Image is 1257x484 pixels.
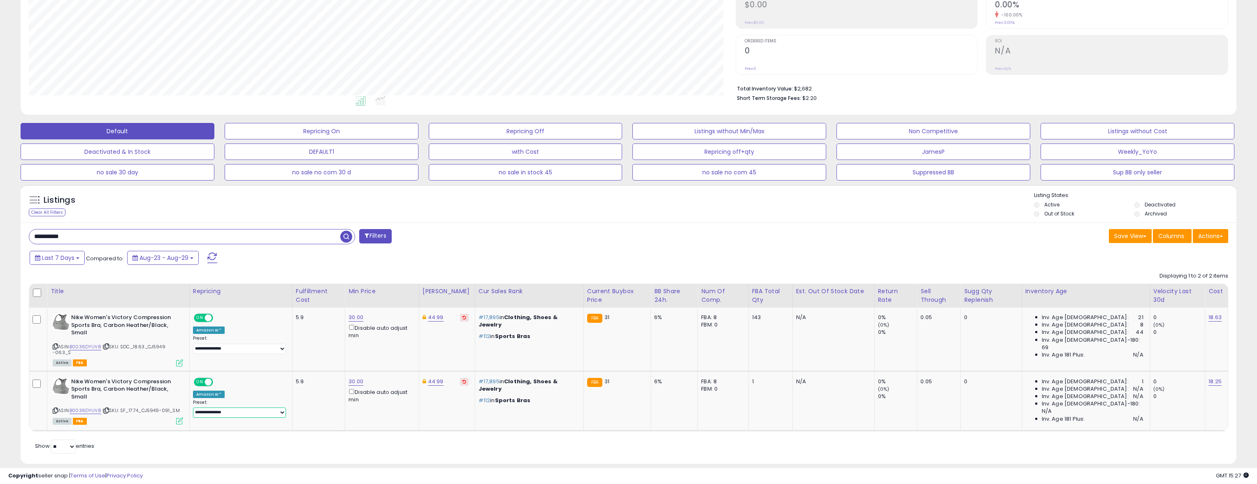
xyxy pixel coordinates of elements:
small: Prev: 0 [745,66,756,71]
b: Total Inventory Value: [737,85,793,92]
div: 0 [1153,329,1205,336]
div: Amazon AI * [193,327,225,334]
span: Compared to: [86,255,124,262]
div: Amazon AI * [193,391,225,398]
div: Fulfillment Cost [296,287,342,304]
div: Est. Out Of Stock Date [796,287,871,296]
small: Prev: $0.00 [745,20,764,25]
a: 44.99 [428,377,444,386]
span: 21 [1138,314,1143,321]
div: Repricing [193,287,289,296]
a: B0036DYUV8 [70,343,101,350]
div: 0 [1153,378,1205,385]
span: Sports Bras [495,396,531,404]
span: Inv. Age [DEMOGRAPHIC_DATA]: [1042,321,1129,329]
span: #17,895 [479,377,500,385]
strong: Copyright [8,472,38,479]
p: N/A [796,378,868,385]
li: $2,682 [737,83,1222,93]
div: seller snap | | [8,472,143,480]
button: no sale no com 30 d [225,164,418,181]
div: 0% [878,378,917,385]
div: Disable auto adjust min [349,387,412,403]
div: Cost [1208,287,1224,296]
small: Prev: 3.00% [995,20,1015,25]
a: Terms of Use [70,472,105,479]
div: 0 [964,314,1015,321]
div: [PERSON_NAME] [423,287,472,296]
span: Clothing, Shoes & Jewelry [479,313,558,329]
div: Current Buybox Price [587,287,648,304]
div: Num of Comp. [701,287,745,304]
span: #17,895 [479,313,500,321]
button: Listings without Min/Max [632,123,826,139]
span: Last 7 Days [42,254,74,262]
span: Inv. Age [DEMOGRAPHIC_DATA]-180: [1042,336,1140,344]
label: Deactivated [1145,201,1176,208]
a: 30.00 [349,377,363,386]
button: DEFAULT1 [225,144,418,160]
a: 44.99 [428,313,444,322]
small: Prev: N/A [995,66,1011,71]
h5: Listings [44,195,75,206]
span: N/A [1042,408,1052,415]
div: FBA: 8 [701,314,742,321]
b: Nike Women's Victory Compression Sports Bra, Carbon Heather/Black, Small [71,378,171,403]
span: Inv. Age [DEMOGRAPHIC_DATA]: [1042,393,1129,400]
div: Title [51,287,186,296]
div: FBM: 0 [701,385,742,393]
small: (0%) [878,322,890,328]
span: #112 [479,396,490,404]
div: 0% [878,393,917,400]
span: N/A [1133,385,1143,393]
div: ASIN: [53,378,183,424]
span: Sports Bras [495,332,531,340]
img: 51S0cuG2rdL._SL40_.jpg [53,314,69,330]
div: 5.9 [296,378,339,385]
div: Cur Sales Rank [479,287,580,296]
div: Clear All Filters [29,208,65,216]
span: Inv. Age [DEMOGRAPHIC_DATA]-180: [1042,400,1140,408]
button: with Cost [429,144,623,160]
button: Suppressed BB [836,164,1030,181]
div: Displaying 1 to 2 of 2 items [1159,272,1228,280]
p: in [479,314,577,329]
small: FBA [587,314,602,323]
span: ROI [995,39,1228,44]
p: in [479,397,577,404]
div: FBA Total Qty [752,287,789,304]
a: 30.00 [349,313,363,322]
span: Inv. Age [DEMOGRAPHIC_DATA]: [1042,385,1129,393]
button: Columns [1153,229,1192,243]
a: Privacy Policy [107,472,143,479]
button: Save View [1109,229,1152,243]
div: FBA: 8 [701,378,742,385]
small: (0%) [878,386,890,392]
a: B0036DYUV8 [70,407,101,414]
span: 1 [1142,378,1143,385]
a: 18.25 [1208,377,1222,386]
div: 0% [878,329,917,336]
button: Filters [359,229,391,243]
div: 0.05 [920,378,954,385]
span: Inv. Age [DEMOGRAPHIC_DATA]: [1042,378,1129,385]
div: ASIN: [53,314,183,366]
b: Nike Women's Victory Compression Sports Bra, Carbon Heather/Black, Small [71,314,171,339]
span: Aug-23 - Aug-29 [139,254,188,262]
span: Inv. Age [DEMOGRAPHIC_DATA]: [1042,329,1129,336]
span: 2025-09-6 15:27 GMT [1216,472,1249,479]
div: Velocity Last 30d [1153,287,1201,304]
div: 6% [654,314,691,321]
div: BB Share 24h. [654,287,694,304]
img: 51S0cuG2rdL._SL40_.jpg [53,378,69,394]
div: 143 [752,314,786,321]
p: Listing States: [1034,192,1236,199]
h2: N/A [995,46,1228,57]
span: All listings currently available for purchase on Amazon [53,418,72,425]
small: (0%) [1153,386,1165,392]
span: Inv. Age 181 Plus: [1042,351,1085,359]
span: 8 [1140,321,1143,329]
span: FBA [73,418,87,425]
button: Repricing On [225,123,418,139]
div: FBM: 0 [701,321,742,329]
